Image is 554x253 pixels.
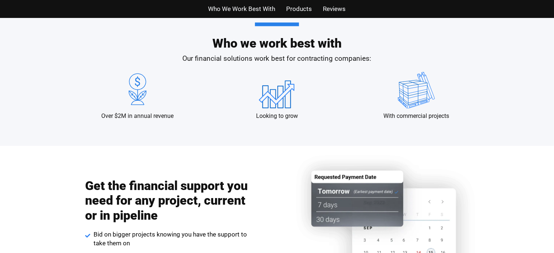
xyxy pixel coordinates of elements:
[323,4,346,14] a: Reviews
[102,112,174,120] p: Over $2M in annual revenue
[384,112,449,120] p: With commercial projects
[68,53,486,64] p: Our financial solutions work best for contracting companies:
[287,4,312,14] a: Products
[68,22,486,49] h2: Who we work best with
[85,178,251,223] h2: Get the financial support you need for any project, current or in pipeline
[92,230,251,248] span: Bid on bigger projects knowing you have the support to take them on
[208,4,276,14] a: Who We Work Best With
[256,112,298,120] p: Looking to grow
